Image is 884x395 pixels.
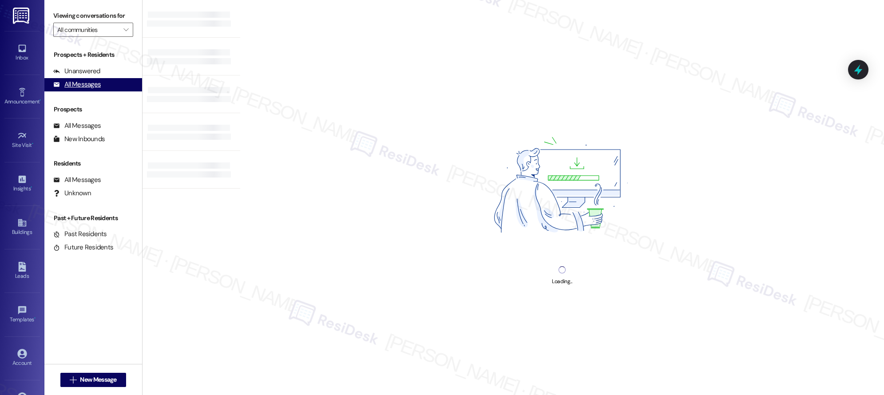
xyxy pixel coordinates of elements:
a: Buildings [4,215,40,239]
a: Templates • [4,303,40,327]
div: Loading... [552,277,572,286]
div: All Messages [53,175,101,185]
span: • [32,141,33,147]
span: • [40,97,41,103]
a: Site Visit • [4,128,40,152]
span: • [34,315,36,321]
div: Past + Future Residents [44,213,142,223]
i:  [70,376,76,383]
div: Residents [44,159,142,168]
a: Account [4,346,40,370]
div: Prospects + Residents [44,50,142,59]
label: Viewing conversations for [53,9,133,23]
div: All Messages [53,80,101,89]
span: New Message [80,375,116,384]
div: All Messages [53,121,101,130]
div: Past Residents [53,229,107,239]
div: Unknown [53,189,91,198]
i:  [123,26,128,33]
a: Insights • [4,172,40,196]
img: ResiDesk Logo [13,8,31,24]
input: All communities [57,23,119,37]
div: Prospects [44,105,142,114]
div: Future Residents [53,243,113,252]
a: Leads [4,259,40,283]
a: Inbox [4,41,40,65]
div: Unanswered [53,67,100,76]
button: New Message [60,373,126,387]
span: • [31,184,32,190]
div: New Inbounds [53,134,105,144]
